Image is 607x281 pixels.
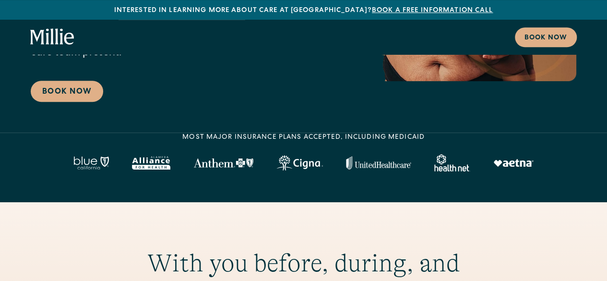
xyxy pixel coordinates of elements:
img: Aetna logo [493,159,534,167]
img: Anthem Logo [193,158,253,168]
img: Healthnet logo [434,154,470,171]
img: Blue California logo [73,156,109,170]
a: Book Now [31,81,103,102]
img: Alameda Alliance logo [132,156,170,170]
img: Cigna logo [276,155,323,171]
a: Book a free information call [372,7,493,14]
img: United Healthcare logo [346,156,411,170]
div: Book now [524,33,567,43]
a: home [30,28,74,46]
a: Book now [515,27,577,47]
div: MOST MAJOR INSURANCE PLANS ACCEPTED, INCLUDING MEDICAID [182,133,425,143]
